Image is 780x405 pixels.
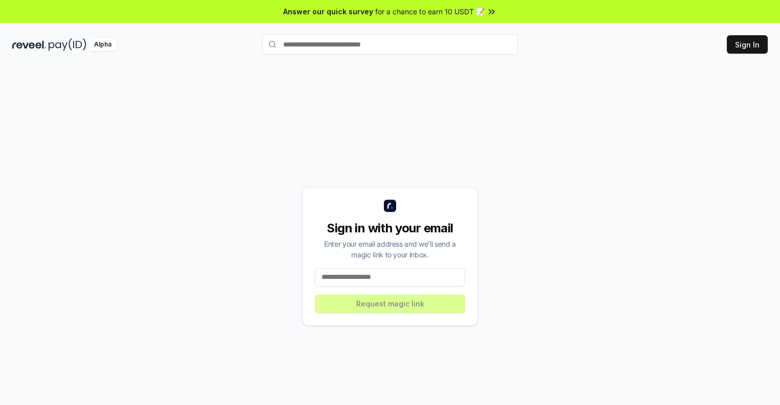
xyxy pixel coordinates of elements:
[315,239,465,260] div: Enter your email address and we’ll send a magic link to your inbox.
[375,6,485,17] span: for a chance to earn 10 USDT 📝
[315,220,465,236] div: Sign in with your email
[727,35,768,54] button: Sign In
[49,38,86,51] img: pay_id
[283,6,373,17] span: Answer our quick survey
[88,38,117,51] div: Alpha
[384,200,396,212] img: logo_small
[12,38,47,51] img: reveel_dark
